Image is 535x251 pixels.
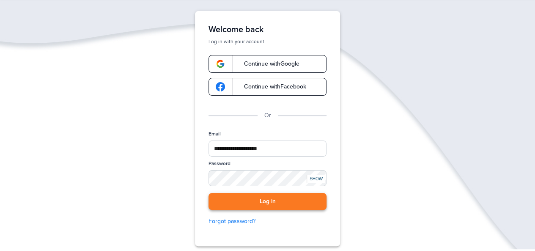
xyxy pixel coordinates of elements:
[216,59,225,69] img: google-logo
[209,55,326,73] a: google-logoContinue withGoogle
[307,175,325,183] div: SHOW
[264,111,271,120] p: Or
[209,130,221,138] label: Email
[209,25,326,35] h1: Welcome back
[236,61,299,67] span: Continue with Google
[216,82,225,91] img: google-logo
[236,84,306,90] span: Continue with Facebook
[209,38,326,45] p: Log in with your account.
[209,193,326,210] button: Log in
[209,217,326,226] a: Forgot password?
[209,170,326,186] input: Password
[209,78,326,96] a: google-logoContinue withFacebook
[209,141,326,157] input: Email
[209,160,230,167] label: Password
